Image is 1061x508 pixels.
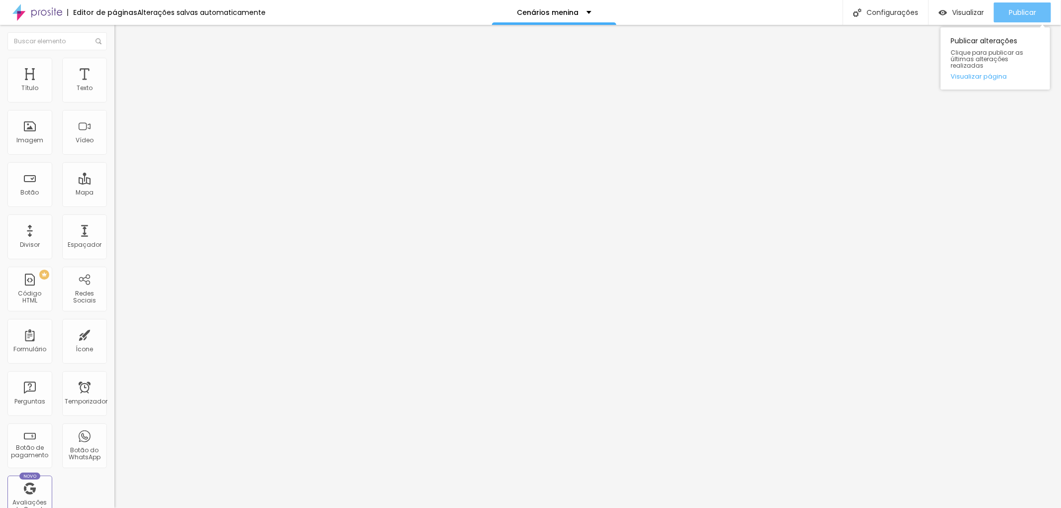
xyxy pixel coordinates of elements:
[11,443,49,459] font: Botão de pagamento
[16,136,43,144] font: Imagem
[18,289,42,305] font: Código HTML
[853,8,862,17] img: Ícone
[21,188,39,197] font: Botão
[76,345,94,353] font: Ícone
[21,84,38,92] font: Título
[65,397,107,406] font: Temporizador
[1009,7,1036,17] font: Publicar
[13,345,46,353] font: Formulário
[114,25,1061,508] iframe: Editor
[951,48,1023,70] font: Clique para publicar as últimas alterações realizadas
[76,136,94,144] font: Vídeo
[137,7,266,17] font: Alterações salvas automaticamente
[994,2,1051,22] button: Publicar
[929,2,994,22] button: Visualizar
[73,289,96,305] font: Redes Sociais
[952,7,984,17] font: Visualizar
[76,188,94,197] font: Mapa
[517,7,579,17] font: Cenários menina
[867,7,918,17] font: Configurações
[14,397,45,406] font: Perguntas
[96,38,101,44] img: Ícone
[951,73,1040,80] a: Visualizar página
[68,240,101,249] font: Espaçador
[7,32,107,50] input: Buscar elemento
[77,84,93,92] font: Texto
[939,8,947,17] img: view-1.svg
[73,7,137,17] font: Editor de páginas
[951,72,1007,81] font: Visualizar página
[20,240,40,249] font: Divisor
[69,446,100,461] font: Botão do WhatsApp
[951,36,1017,46] font: Publicar alterações
[23,473,37,479] font: Novo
